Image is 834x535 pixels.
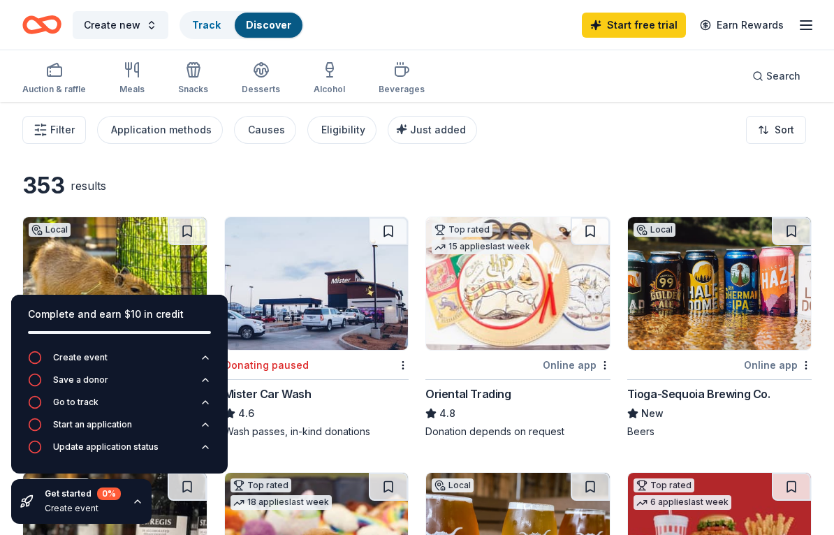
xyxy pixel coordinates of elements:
[627,217,812,439] a: Image for Tioga-Sequoia Brewing Co.LocalOnline appTioga-Sequoia Brewing Co.NewBeers
[425,386,511,402] div: Oriental Trading
[379,56,425,102] button: Beverages
[627,386,770,402] div: Tioga-Sequoia Brewing Co.
[242,56,280,102] button: Desserts
[741,62,812,90] button: Search
[231,495,332,510] div: 18 applies last week
[634,495,731,510] div: 6 applies last week
[53,441,159,453] div: Update application status
[111,122,212,138] div: Application methods
[22,56,86,102] button: Auction & raffle
[766,68,800,85] span: Search
[627,425,812,439] div: Beers
[641,405,664,422] span: New
[242,84,280,95] div: Desserts
[45,488,121,500] div: Get started
[432,223,492,237] div: Top rated
[178,84,208,95] div: Snacks
[28,418,211,440] button: Start an application
[307,116,376,144] button: Eligibility
[119,56,145,102] button: Meals
[582,13,686,38] a: Start free trial
[425,217,610,439] a: Image for Oriental TradingTop rated15 applieslast weekOnline appOriental Trading4.8Donation depen...
[50,122,75,138] span: Filter
[224,425,409,439] div: Wash passes, in-kind donations
[23,217,207,350] img: Image for Santa Barbara Zoo
[53,397,98,408] div: Go to track
[28,395,211,418] button: Go to track
[71,177,106,194] div: results
[410,124,466,135] span: Just added
[45,503,121,514] div: Create event
[73,11,168,39] button: Create new
[28,306,211,323] div: Complete and earn $10 in credit
[22,172,65,200] div: 353
[22,217,207,439] a: Image for Santa Barbara ZooLocalOnline app•Quick[GEOGRAPHIC_DATA][PERSON_NAME]New2 guest passes
[425,425,610,439] div: Donation depends on request
[84,17,140,34] span: Create new
[224,386,312,402] div: Mister Car Wash
[97,488,121,500] div: 0 %
[238,405,254,422] span: 4.6
[53,419,132,430] div: Start an application
[543,356,610,374] div: Online app
[180,11,304,39] button: TrackDiscover
[224,357,309,374] div: Donating paused
[28,440,211,462] button: Update application status
[231,478,291,492] div: Top rated
[53,352,108,363] div: Create event
[439,405,455,422] span: 4.8
[97,116,223,144] button: Application methods
[192,19,221,31] a: Track
[29,223,71,237] div: Local
[248,122,285,138] div: Causes
[388,116,477,144] button: Just added
[22,8,61,41] a: Home
[234,116,296,144] button: Causes
[314,56,345,102] button: Alcohol
[634,478,694,492] div: Top rated
[432,478,474,492] div: Local
[224,217,409,439] a: Image for Mister Car WashDonating pausedMister Car Wash4.6Wash passes, in-kind donations
[314,84,345,95] div: Alcohol
[634,223,675,237] div: Local
[628,217,812,350] img: Image for Tioga-Sequoia Brewing Co.
[119,84,145,95] div: Meals
[178,56,208,102] button: Snacks
[28,373,211,395] button: Save a donor
[744,356,812,374] div: Online app
[53,374,108,386] div: Save a donor
[22,116,86,144] button: Filter
[246,19,291,31] a: Discover
[692,13,792,38] a: Earn Rewards
[225,217,409,350] img: Image for Mister Car Wash
[426,217,610,350] img: Image for Oriental Trading
[22,84,86,95] div: Auction & raffle
[432,240,533,254] div: 15 applies last week
[28,351,211,373] button: Create event
[775,122,794,138] span: Sort
[379,84,425,95] div: Beverages
[746,116,806,144] button: Sort
[321,122,365,138] div: Eligibility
